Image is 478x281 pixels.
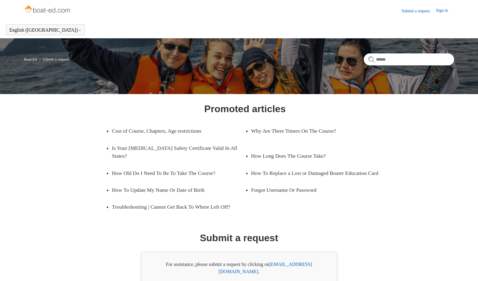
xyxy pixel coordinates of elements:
img: Boat-Ed Help Center home page [24,4,72,16]
a: How To Replace a Lost or Damaged Boater Education Card [251,165,384,182]
input: Search [364,53,454,65]
a: Why Are There Timers On The Course? [251,122,375,139]
li: Submit a request [38,57,69,62]
a: Submit a request [402,8,436,14]
a: Troubleshooting | Cannot Get Back To Where Left Off? [112,198,245,215]
a: How To Update My Name Or Date of Birth [112,182,236,198]
a: Sign in [436,7,454,14]
a: Cost of Course, Chapters, Age restrictions [112,122,236,139]
li: Boat-Ed [24,57,38,62]
a: How Old Do I Need To Be To Take The Course? [112,165,236,182]
button: English ([GEOGRAPHIC_DATA]) [9,27,81,33]
a: Boat-Ed [24,57,37,62]
a: Is Your [MEDICAL_DATA] Safety Certificate Valid In All States? [112,140,245,165]
a: Forgot Username Or Password [251,182,375,198]
a: How Long Does The Course Take? [251,147,375,164]
h1: Promoted articles [204,102,286,116]
h1: Submit a request [200,231,278,245]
